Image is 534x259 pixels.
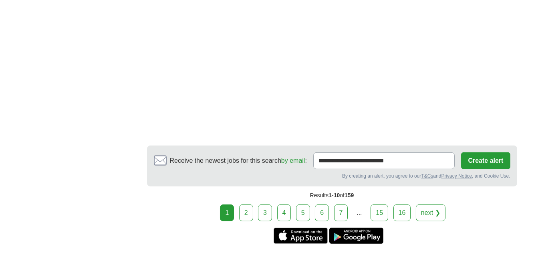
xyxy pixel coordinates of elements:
[239,204,253,221] a: 2
[329,228,383,244] a: Get the Android app
[345,192,354,198] span: 159
[277,204,291,221] a: 4
[416,204,445,221] a: next ❯
[393,204,411,221] a: 16
[461,152,510,169] button: Create alert
[328,192,340,198] span: 1-10
[371,204,388,221] a: 15
[220,204,234,221] div: 1
[441,173,472,179] a: Privacy Notice
[334,204,348,221] a: 7
[281,157,305,164] a: by email
[315,204,329,221] a: 6
[274,228,328,244] a: Get the iPhone app
[421,173,433,179] a: T&Cs
[351,205,367,221] div: ...
[170,156,307,166] span: Receive the newest jobs for this search :
[147,186,517,204] div: Results of
[258,204,272,221] a: 3
[296,204,310,221] a: 5
[154,172,510,180] div: By creating an alert, you agree to our and , and Cookie Use.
